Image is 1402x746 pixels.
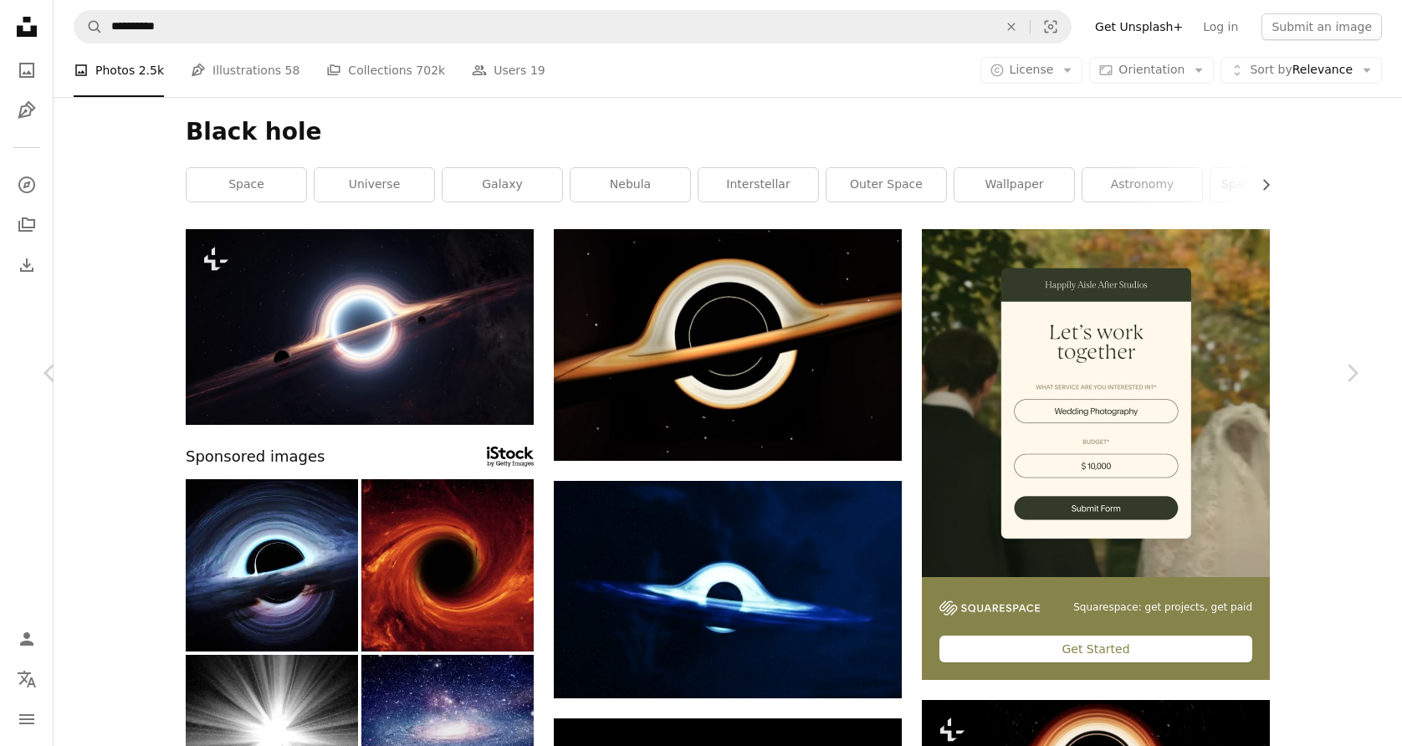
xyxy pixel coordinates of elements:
[1220,57,1382,84] button: Sort byRelevance
[1302,293,1402,453] a: Next
[554,582,902,597] a: a blue and white object floating in the air
[554,337,902,352] a: an artist's impression of a black hole in the sky
[186,229,534,425] img: an artist's impression of a black hole in space
[191,43,299,97] a: Illustrations 58
[10,208,43,242] a: Collections
[826,168,946,202] a: outer space
[315,168,434,202] a: universe
[1250,63,1292,76] span: Sort by
[10,248,43,282] a: Download History
[10,168,43,202] a: Explore
[1082,168,1202,202] a: astronomy
[10,703,43,736] button: Menu
[993,11,1030,43] button: Clear
[1085,13,1193,40] a: Get Unsplash+
[74,10,1072,43] form: Find visuals sitewide
[939,600,1040,616] img: file-1747939142011-51e5cc87e3c9
[1089,57,1214,84] button: Orientation
[1010,63,1054,76] span: License
[416,61,445,79] span: 702k
[186,117,1270,147] h1: Black hole
[1073,600,1252,615] span: Squarespace: get projects, get paid
[443,168,562,202] a: galaxy
[1118,63,1185,76] span: Orientation
[954,168,1074,202] a: wallpaper
[74,11,103,43] button: Search Unsplash
[698,168,818,202] a: interstellar
[361,479,534,651] img: Black hole in space.
[530,61,545,79] span: 19
[554,481,902,698] img: a blue and white object floating in the air
[554,229,902,461] img: an artist's impression of a black hole in the sky
[186,319,534,334] a: an artist's impression of a black hole in space
[1031,11,1071,43] button: Visual search
[10,622,43,656] a: Log in / Sign up
[1261,13,1382,40] button: Submit an image
[1210,168,1330,202] a: space wallpaper
[922,229,1270,680] a: Squarespace: get projects, get paidGet Started
[922,229,1270,577] img: file-1747939393036-2c53a76c450aimage
[10,54,43,87] a: Photos
[326,43,445,97] a: Collections 702k
[939,636,1252,662] div: Get Started
[10,94,43,127] a: Illustrations
[186,445,325,469] span: Sponsored images
[187,168,306,202] a: space
[1250,62,1353,79] span: Relevance
[1251,168,1270,202] button: scroll list to the right
[980,57,1083,84] button: License
[571,168,690,202] a: nebula
[285,61,300,79] span: 58
[472,43,545,97] a: Users 19
[1193,13,1248,40] a: Log in
[186,479,358,651] img: 3D Render animation and Illustration. The largest known supermassive black hole, its science fict...
[10,662,43,696] button: Language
